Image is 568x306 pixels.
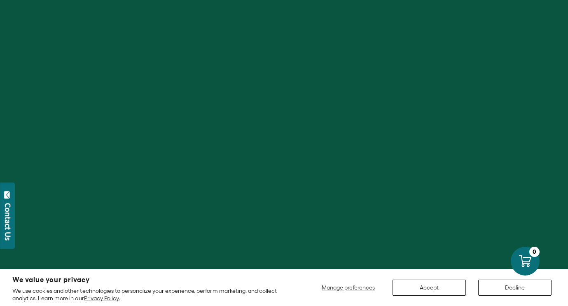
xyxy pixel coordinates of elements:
p: We use cookies and other technologies to personalize your experience, perform marketing, and coll... [12,287,290,302]
h2: We value your privacy [12,276,290,283]
button: Decline [478,280,552,296]
button: Manage preferences [317,280,380,296]
div: 0 [529,247,540,257]
span: Manage preferences [322,284,375,291]
button: Accept [393,280,466,296]
a: Privacy Policy. [84,295,120,301]
div: Contact Us [4,203,12,241]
